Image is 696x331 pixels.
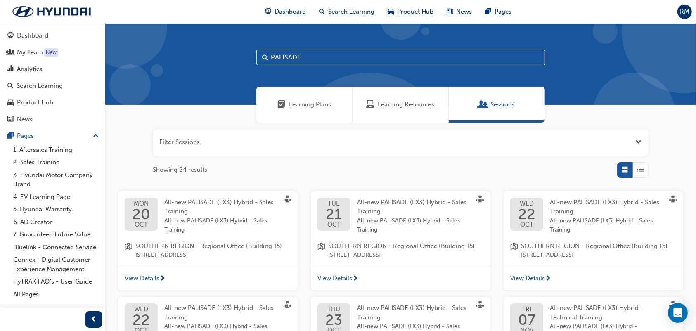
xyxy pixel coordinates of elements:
[132,207,150,222] span: 20
[7,83,13,90] span: search-icon
[381,3,440,20] a: car-iconProduct Hub
[44,48,58,57] div: Tooltip anchor
[3,78,102,94] a: Search Learning
[118,191,298,291] button: MON20OCTAll-new PALISADE (LX3) Hybrid - Sales TrainingAll-new PALISADE (LX3) Hybrid - Sales Train...
[284,301,291,310] span: sessionType_FACE_TO_FACE-icon
[17,48,43,57] div: My Team
[622,165,628,175] span: Grid
[277,100,286,109] span: Learning Plans
[479,100,487,109] span: Sessions
[275,7,306,17] span: Dashboard
[378,100,435,109] span: Learning Resources
[164,199,274,215] span: All-new PALISADE (LX3) Hybrid - Sales Training
[17,115,33,124] div: News
[518,222,535,228] span: OCT
[680,7,689,17] span: RM
[545,275,551,283] span: next-icon
[125,198,291,235] a: MON20OCTAll-new PALISADE (LX3) Hybrid - Sales TrainingAll-new PALISADE (LX3) Hybrid - Sales Training
[10,144,102,156] a: 1. Aftersales Training
[135,241,282,251] span: SOUTHERN REGION - Regional Office (Building 15)
[4,3,99,20] a: Trak
[256,87,353,123] a: Learning PlansLearning Plans
[490,100,515,109] span: Sessions
[317,241,325,260] span: location-icon
[10,275,102,288] a: HyTRAK FAQ's - User Guide
[135,251,282,260] span: [STREET_ADDRESS]
[550,216,663,235] span: All-new PALISADE (LX3) Hybrid - Sales Training
[10,228,102,241] a: 7. Guaranteed Future Value
[352,275,358,283] span: next-icon
[7,116,14,123] span: news-icon
[125,241,291,260] a: location-iconSOUTHERN REGION - Regional Office (Building 15)[STREET_ADDRESS]
[10,191,102,203] a: 4. EV Learning Page
[3,112,102,127] a: News
[3,26,102,128] button: DashboardMy TeamAnalyticsSearch LearningProduct HubNews
[353,87,449,123] a: Learning ResourcesLearning Resources
[328,251,475,260] span: [STREET_ADDRESS]
[669,301,677,310] span: sessionType_FACE_TO_FACE-icon
[518,312,535,327] span: 07
[456,7,472,17] span: News
[311,267,490,291] a: View Details
[518,306,535,312] span: FRI
[10,253,102,275] a: Connex - Digital Customer Experience Management
[388,7,394,17] span: car-icon
[317,274,352,283] span: View Details
[357,304,466,321] span: All-new PALISADE (LX3) Hybrid - Sales Training
[3,128,102,144] button: Pages
[3,95,102,110] a: Product Hub
[10,288,102,301] a: All Pages
[476,196,484,205] span: sessionType_FACE_TO_FACE-icon
[17,31,48,40] div: Dashboard
[263,53,268,62] span: Search
[133,306,150,312] span: WED
[440,3,478,20] a: news-iconNews
[357,216,471,235] span: All-new PALISADE (LX3) Hybrid - Sales Training
[125,274,159,283] span: View Details
[317,198,484,235] a: TUE21OCTAll-new PALISADE (LX3) Hybrid - Sales TrainingAll-new PALISADE (LX3) Hybrid - Sales Training
[447,7,453,17] span: news-icon
[636,137,642,147] button: Open the filter
[7,99,14,106] span: car-icon
[504,267,683,291] a: View Details
[284,196,291,205] span: sessionType_FACE_TO_FACE-icon
[3,61,102,77] a: Analytics
[164,216,278,235] span: All-new PALISADE (LX3) Hybrid - Sales Training
[93,131,99,142] span: up-icon
[153,165,208,175] span: Showing 24 results
[550,304,643,321] span: All-new PALISADE (LX3) Hybrid - Technical Training
[478,3,518,20] a: pages-iconPages
[258,3,312,20] a: guage-iconDashboard
[132,222,150,228] span: OCT
[7,32,14,40] span: guage-icon
[118,267,298,291] a: View Details
[159,275,166,283] span: next-icon
[495,7,511,17] span: Pages
[367,100,375,109] span: Learning Resources
[256,50,545,65] input: Search...
[10,156,102,169] a: 2. Sales Training
[17,131,34,141] div: Pages
[326,207,342,222] span: 21
[328,7,374,17] span: Search Learning
[326,222,342,228] span: OCT
[289,100,331,109] span: Learning Plans
[10,169,102,191] a: 3. Hyundai Motor Company Brand
[637,165,644,175] span: List
[518,207,535,222] span: 22
[397,7,433,17] span: Product Hub
[10,216,102,229] a: 6. AD Creator
[510,241,518,260] span: location-icon
[164,304,274,321] span: All-new PALISADE (LX3) Hybrid - Sales Training
[510,198,677,235] a: WED22OCTAll-new PALISADE (LX3) Hybrid - Sales TrainingAll-new PALISADE (LX3) Hybrid - Sales Training
[485,7,491,17] span: pages-icon
[133,312,150,327] span: 22
[10,241,102,254] a: Bluelink - Connected Service
[328,241,475,251] span: SOUTHERN REGION - Regional Office (Building 15)
[510,241,677,260] a: location-iconSOUTHERN REGION - Regional Office (Building 15)[STREET_ADDRESS]
[91,314,97,325] span: prev-icon
[476,301,484,310] span: sessionType_FACE_TO_FACE-icon
[357,199,466,215] span: All-new PALISADE (LX3) Hybrid - Sales Training
[3,28,102,43] a: Dashboard
[449,87,545,123] a: SessionsSessions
